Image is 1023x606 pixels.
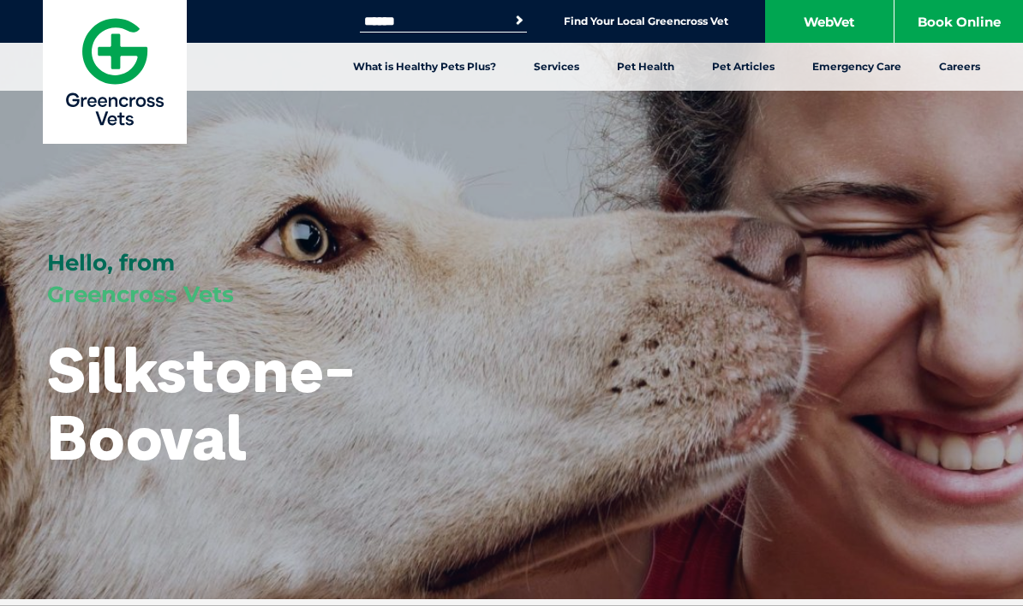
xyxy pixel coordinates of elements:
[564,15,728,28] a: Find Your Local Greencross Vet
[47,281,234,308] span: Greencross Vets
[515,43,598,91] a: Services
[47,249,175,276] span: Hello, from
[793,43,920,91] a: Emergency Care
[693,43,793,91] a: Pet Articles
[511,12,528,29] button: Search
[920,43,999,91] a: Careers
[334,43,515,91] a: What is Healthy Pets Plus?
[598,43,693,91] a: Pet Health
[47,336,381,471] h1: Silkstone-Booval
